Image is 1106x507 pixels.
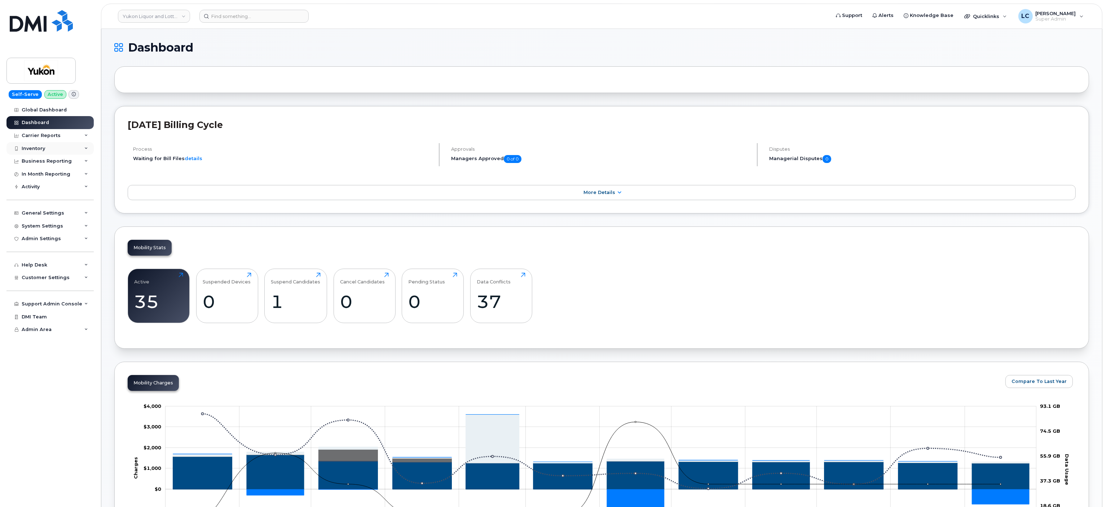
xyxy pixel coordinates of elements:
button: Compare To Last Year [1005,375,1073,388]
h4: Approvals [451,146,751,152]
a: Pending Status0 [409,273,457,319]
g: Features [173,414,1030,463]
a: Suspend Candidates1 [271,273,321,319]
span: More Details [583,190,615,195]
g: $0 [144,424,161,429]
div: Cancel Candidates [340,273,385,285]
tspan: 74.5 GB [1040,428,1060,433]
tspan: Data Usage [1065,454,1070,485]
tspan: $4,000 [144,403,161,409]
div: Pending Status [409,273,445,285]
div: Suspend Candidates [271,273,321,285]
tspan: 55.9 GB [1040,453,1060,458]
tspan: $3,000 [144,424,161,429]
a: Data Conflicts37 [477,273,525,319]
div: 0 [203,291,251,312]
h5: Managerial Disputes [769,155,1076,163]
div: 37 [477,291,525,312]
span: 0 of 0 [504,155,521,163]
g: $0 [144,444,161,450]
tspan: $0 [155,486,161,491]
h5: Managers Approved [451,155,751,163]
a: details [185,155,202,161]
div: 35 [135,291,183,312]
tspan: 93.1 GB [1040,403,1060,409]
div: Active [135,273,150,285]
tspan: Charges [133,457,138,479]
h2: [DATE] Billing Cycle [128,119,1076,130]
g: $0 [144,465,161,471]
a: Cancel Candidates0 [340,273,389,319]
div: 0 [340,291,389,312]
g: $0 [144,403,161,409]
span: 0 [823,155,831,163]
g: Rate Plan [173,455,1030,489]
a: Suspended Devices0 [203,273,251,319]
div: Suspended Devices [203,273,251,285]
tspan: $1,000 [144,465,161,471]
h4: Process [133,146,433,152]
a: Active35 [135,273,183,319]
div: Data Conflicts [477,273,511,285]
div: 0 [409,291,457,312]
tspan: $2,000 [144,444,161,450]
div: 1 [271,291,321,312]
li: Waiting for Bill Files [133,155,433,162]
tspan: 37.3 GB [1040,477,1060,483]
span: Compare To Last Year [1012,378,1067,385]
h4: Disputes [769,146,1076,152]
span: Dashboard [128,42,193,53]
